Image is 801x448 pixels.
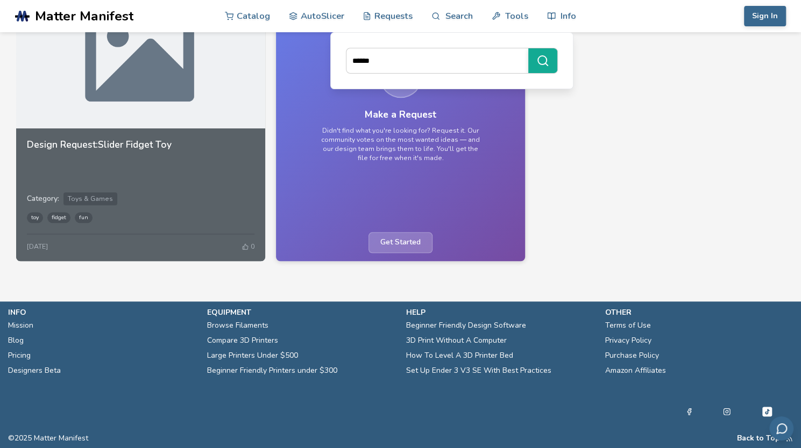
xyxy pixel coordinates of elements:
[207,307,395,318] p: equipment
[368,232,433,253] span: Get Started
[35,9,133,24] span: Matter Manifest
[27,193,59,204] span: Category:
[251,243,254,250] span: 0
[8,348,31,363] a: Pricing
[406,307,594,318] p: help
[63,192,117,205] span: Toys & Games
[27,212,43,223] span: toy
[47,212,70,223] span: fidget
[605,348,658,363] a: Purchase Policy
[744,6,786,26] button: Sign In
[406,363,551,378] a: Set Up Ender 3 V3 SE With Best Practices
[8,307,196,318] p: info
[8,333,24,348] a: Blog
[406,318,526,333] a: Beginner Friendly Design Software
[605,307,793,318] p: other
[8,434,88,443] span: © 2025 Matter Manifest
[761,405,774,418] a: Tiktok
[8,363,61,378] a: Designers Beta
[737,434,780,443] button: Back to Top
[207,363,337,378] a: Beginner Friendly Printers under $300
[207,333,278,348] a: Compare 3D Printers
[365,109,436,120] h3: Make a Request
[785,434,793,443] a: RSS Feed
[27,243,48,250] div: [DATE]
[769,416,793,440] button: Send feedback via email
[605,318,650,333] a: Terms of Use
[605,363,665,378] a: Amazon Affiliates
[605,333,651,348] a: Privacy Policy
[207,348,298,363] a: Large Printers Under $500
[723,405,731,418] a: Instagram
[8,318,33,333] a: Mission
[406,333,507,348] a: 3D Print Without A Computer
[75,212,93,223] span: fun
[27,139,254,150] h3: Design Request: Slider Fidget Toy
[207,318,268,333] a: Browse Filaments
[685,405,693,418] a: Facebook
[27,139,254,156] a: Design Request:Slider Fidget Toy
[320,126,481,163] p: Didn't find what you're looking for? Request it. Our community votes on the most wanted ideas — a...
[406,348,513,363] a: How To Level A 3D Printer Bed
